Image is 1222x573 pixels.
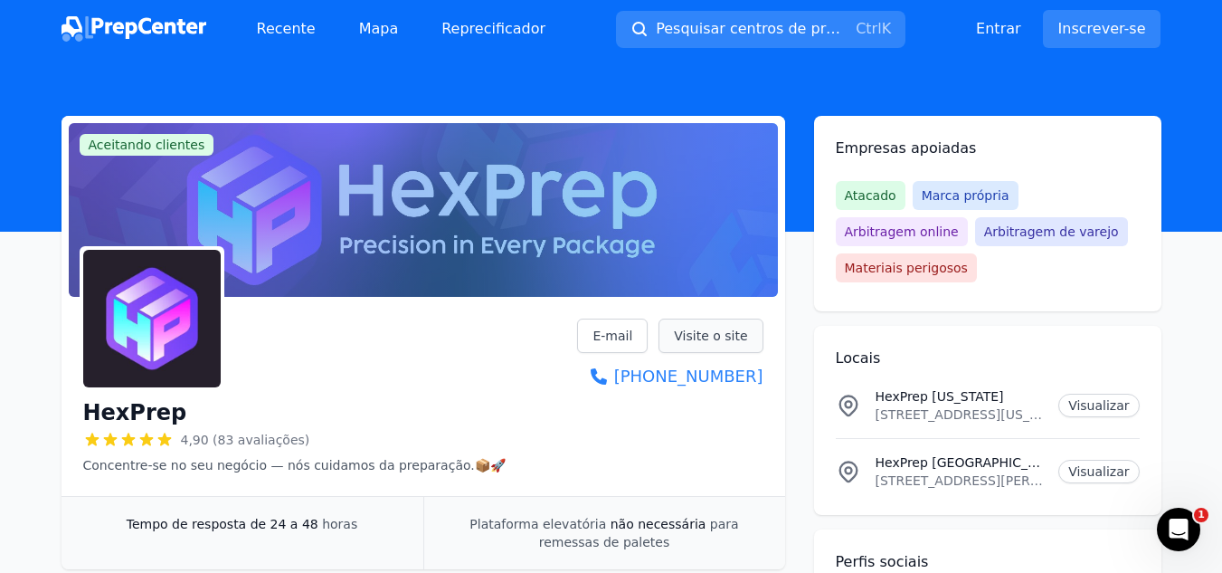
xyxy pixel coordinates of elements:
a: Visualizar [1058,460,1139,483]
a: Visite o site [658,319,763,353]
font: Plataforma elevatória [469,517,606,531]
a: Entrar [976,18,1020,40]
font: HexPrep [US_STATE] [876,389,1004,404]
font: Locais [836,349,881,367]
a: Mapa [345,11,413,47]
font: Materiais perigosos [845,261,968,275]
font: Visualizar [1068,398,1129,413]
font: Visite o site [674,329,747,343]
font: Arbitragem online [845,224,959,239]
font: HexPrep [83,400,187,425]
font: Aceitando clientes [89,138,205,152]
font: Inscrever-se [1058,20,1146,37]
kbd: Ctrl [856,20,881,37]
font: Tempo de resposta de 24 a 48 [127,517,318,531]
font: Reprecificador [441,20,545,37]
font: 1 [1198,509,1205,520]
font: Entrar [976,20,1020,37]
iframe: Chat ao vivo do Intercom [1157,508,1200,551]
font: HexPrep [GEOGRAPHIC_DATA] [876,455,1066,470]
font: Concentre-se no seu negócio — nós cuidamos da preparação.📦🚀 [83,458,506,473]
font: Arbitragem de varejo [984,224,1119,239]
font: Marca própria [922,188,1009,203]
a: Reprecificador [427,11,560,47]
kbd: K [882,20,892,37]
font: [STREET_ADDRESS][PERSON_NAME][US_STATE] [876,473,1178,488]
button: Pesquisar centros de preparaçãoCtrlK [616,11,905,48]
img: Centro de Preparação [62,16,206,42]
font: Atacado [845,188,896,203]
font: Mapa [359,20,399,37]
a: Recente [242,11,330,47]
font: não necessária [611,517,706,531]
font: Recente [257,20,316,37]
font: Pesquisar centros de preparação [656,20,893,37]
font: E-mail [592,329,632,343]
a: Visualizar [1058,394,1139,417]
a: E-mail [577,319,648,353]
font: horas [322,517,357,531]
font: Perfis sociais [836,553,929,570]
img: HexPrep [83,250,221,387]
a: [PHONE_NUMBER] [577,364,763,389]
font: Visualizar [1068,464,1129,479]
font: 4,90 (83 avaliações) [181,433,310,447]
font: [STREET_ADDRESS][US_STATE] [876,407,1073,422]
a: Inscrever-se [1043,10,1161,48]
font: [PHONE_NUMBER] [614,367,763,386]
font: Empresas apoiadas [836,139,977,157]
